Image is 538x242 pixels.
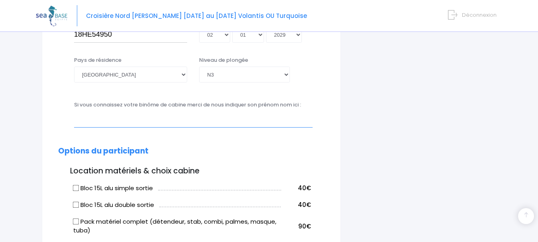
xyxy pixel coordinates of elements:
label: Si vous connaissez votre binôme de cabine merci de nous indiquer son prénom nom ici : [74,101,301,109]
span: 90€ [298,222,311,230]
span: 40€ [298,184,311,192]
input: Pack matériel complet (détendeur, stab, combi, palmes, masque, tuba) [73,218,79,224]
span: Déconnexion [462,11,497,19]
label: Pays de résidence [74,56,121,64]
label: Bloc 15L alu double sortie [73,201,154,210]
label: Niveau de plongée [199,56,248,64]
span: Croisière Nord [PERSON_NAME] [DATE] au [DATE] Volantis OU Turquoise [86,12,307,20]
input: Bloc 15L alu double sortie [73,201,79,208]
label: Bloc 15L alu simple sortie [73,184,153,193]
input: Bloc 15L alu simple sortie [73,185,79,191]
h2: Options du participant [58,147,325,156]
h3: Location matériels & choix cabine [58,167,325,176]
span: 40€ [298,201,311,209]
label: Pack matériel complet (détendeur, stab, combi, palmes, masque, tuba) [73,217,281,235]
